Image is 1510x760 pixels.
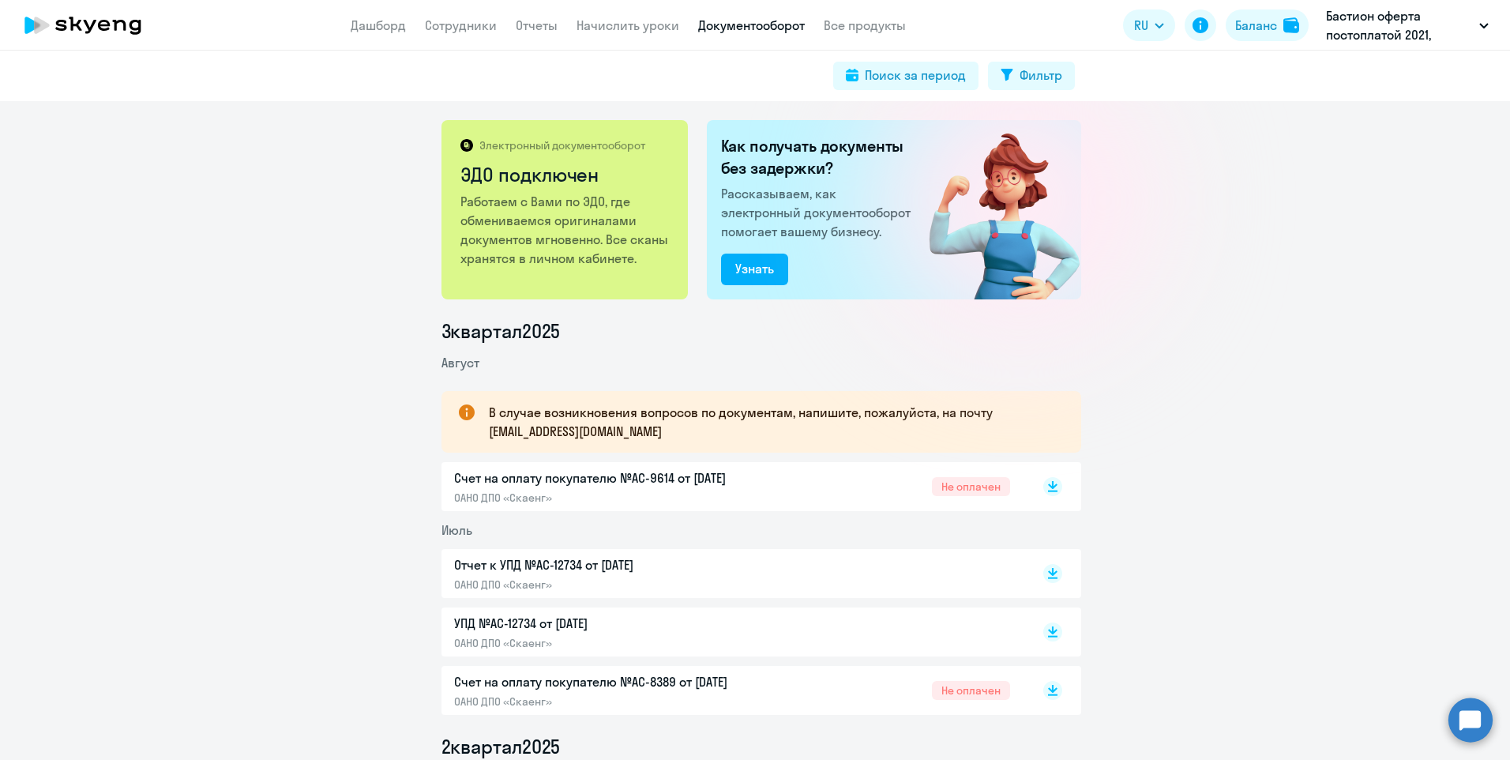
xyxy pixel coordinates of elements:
[441,318,1081,344] li: 3 квартал 2025
[1226,9,1309,41] button: Балансbalance
[932,681,1010,700] span: Не оплачен
[454,578,786,592] p: ОАНО ДПО «Скаенг»
[1134,16,1148,35] span: RU
[988,62,1075,90] button: Фильтр
[441,522,472,538] span: Июль
[454,636,786,650] p: ОАНО ДПО «Скаенг»
[1326,6,1473,44] p: Бастион оферта постоплатой 2021, БАСТИОН, АО
[479,138,645,152] p: Электронный документооборот
[454,555,1010,592] a: Отчет к УПД №AC-12734 от [DATE]ОАНО ДПО «Скаенг»
[735,259,774,278] div: Узнать
[721,135,917,179] h2: Как получать документы без задержки?
[460,192,671,268] p: Работаем с Вами по ЭДО, где обмениваемся оригиналами документов мгновенно. Все сканы хранятся в л...
[425,17,497,33] a: Сотрудники
[441,734,1081,759] li: 2 квартал 2025
[833,62,978,90] button: Поиск за период
[460,162,671,187] h2: ЭДО подключен
[516,17,558,33] a: Отчеты
[454,614,786,633] p: УПД №AC-12734 от [DATE]
[454,694,786,709] p: ОАНО ДПО «Скаенг»
[454,555,786,574] p: Отчет к УПД №AC-12734 от [DATE]
[489,403,1053,441] p: В случае возникновения вопросов по документам, напишите, пожалуйста, на почту [EMAIL_ADDRESS][DOM...
[454,672,1010,709] a: Счет на оплату покупателю №AC-8389 от [DATE]ОАНО ДПО «Скаенг»Не оплачен
[932,477,1010,496] span: Не оплачен
[824,17,906,33] a: Все продукты
[351,17,406,33] a: Дашборд
[1318,6,1497,44] button: Бастион оферта постоплатой 2021, БАСТИОН, АО
[865,66,966,85] div: Поиск за период
[1235,16,1277,35] div: Баланс
[577,17,679,33] a: Начислить уроки
[721,184,917,241] p: Рассказываем, как электронный документооборот помогает вашему бизнесу.
[1020,66,1062,85] div: Фильтр
[454,468,786,487] p: Счет на оплату покупателю №AC-9614 от [DATE]
[698,17,805,33] a: Документооборот
[441,355,479,371] span: Август
[903,120,1081,299] img: connected
[721,254,788,285] button: Узнать
[1283,17,1299,33] img: balance
[454,614,1010,650] a: УПД №AC-12734 от [DATE]ОАНО ДПО «Скаенг»
[454,491,786,505] p: ОАНО ДПО «Скаенг»
[454,672,786,691] p: Счет на оплату покупателю №AC-8389 от [DATE]
[454,468,1010,505] a: Счет на оплату покупателю №AC-9614 от [DATE]ОАНО ДПО «Скаенг»Не оплачен
[1123,9,1175,41] button: RU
